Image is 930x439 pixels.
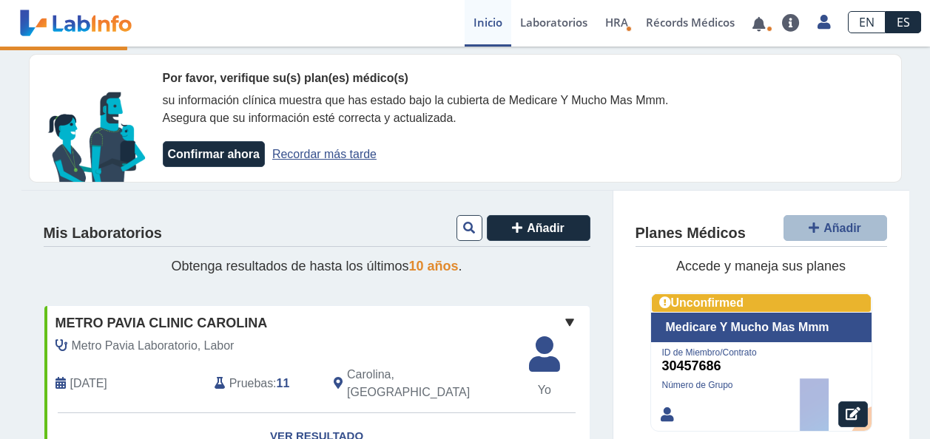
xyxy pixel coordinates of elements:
h4: Planes Médicos [636,225,746,242]
span: Metro Pavia Laboratorio, Labor [72,337,235,355]
span: HRA [605,15,628,30]
button: Confirmar ahora [163,141,265,167]
div: : [203,366,323,401]
b: 11 [277,377,290,389]
button: Añadir [784,215,887,241]
a: ES [886,11,921,33]
span: Yo [520,381,569,399]
span: 10 años [409,259,459,273]
span: 2025-09-24 [70,375,107,392]
div: Por favor, verifique su(s) plan(es) médico(s) [163,69,688,87]
span: Carolina, PR [347,366,511,401]
span: Accede y maneja sus planes [676,259,846,273]
h4: Mis Laboratorios [44,225,162,242]
a: EN [848,11,886,33]
span: su información clínica muestra que has estado bajo la cubierta de Medicare Y Mucho Mas Mmm. Asegu... [163,94,669,124]
span: Metro Pavia Clinic Carolina [55,313,268,333]
button: Añadir [487,215,590,241]
a: Recordar más tarde [272,148,377,160]
span: Pruebas [229,375,273,392]
span: Añadir [527,222,565,234]
span: Añadir [823,222,861,234]
span: Obtenga resultados de hasta los últimos . [171,259,462,273]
